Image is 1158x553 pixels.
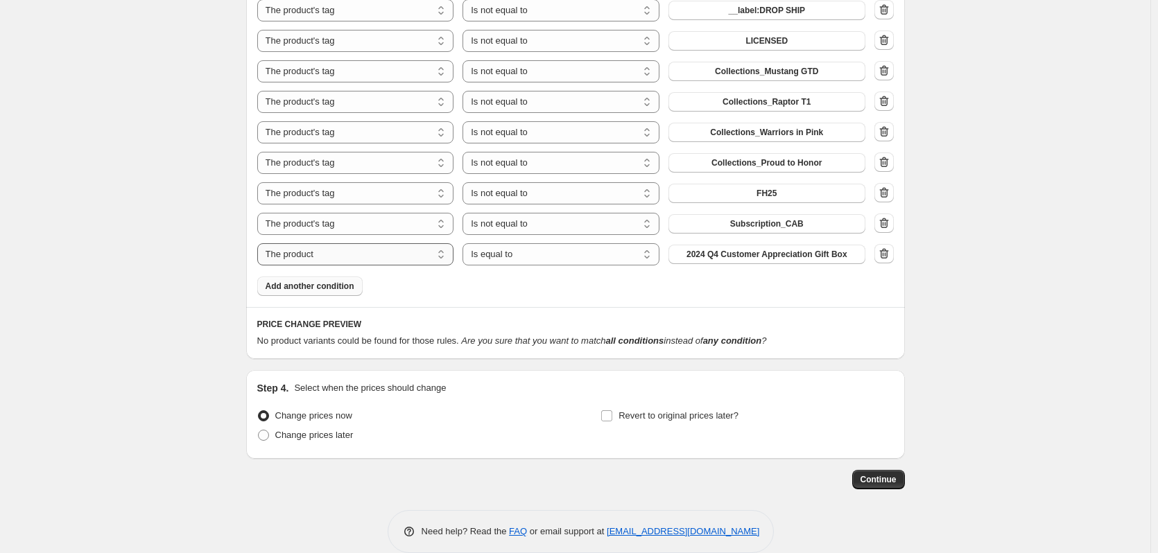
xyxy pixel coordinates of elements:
[703,335,762,346] b: any condition
[668,123,865,142] button: Collections_Warriors in Pink
[422,526,510,536] span: Need help? Read the
[527,526,607,536] span: or email support at
[668,31,865,51] button: LICENSED
[668,1,865,20] button: __label:DROP SHIP
[757,188,777,199] span: FH25
[605,335,664,346] b: all conditions
[711,157,822,168] span: Collections_Proud to Honor
[275,410,352,421] span: Change prices now
[745,35,788,46] span: LICENSED
[257,335,459,346] span: No product variants could be found for those rules.
[266,281,354,292] span: Add another condition
[668,153,865,173] button: Collections_Proud to Honor
[710,127,823,138] span: Collections_Warriors in Pink
[852,470,905,489] button: Continue
[257,319,894,330] h6: PRICE CHANGE PREVIEW
[861,474,897,485] span: Continue
[668,214,865,234] button: Subscription_CAB
[686,249,847,260] span: 2024 Q4 Customer Appreciation Gift Box
[257,276,363,296] button: Add another condition
[729,5,805,16] span: __label:DROP SHIP
[275,430,354,440] span: Change prices later
[668,62,865,81] button: Collections_Mustang GTD
[668,184,865,203] button: FH25
[668,92,865,112] button: Collections_Raptor T1
[730,218,804,229] span: Subscription_CAB
[668,245,865,264] button: 2024 Q4 Customer Appreciation Gift Box
[715,66,818,77] span: Collections_Mustang GTD
[257,381,289,395] h2: Step 4.
[619,410,738,421] span: Revert to original prices later?
[607,526,759,536] a: [EMAIL_ADDRESS][DOMAIN_NAME]
[294,381,446,395] p: Select when the prices should change
[461,335,766,346] i: Are you sure that you want to match instead of ?
[509,526,527,536] a: FAQ
[723,96,811,107] span: Collections_Raptor T1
